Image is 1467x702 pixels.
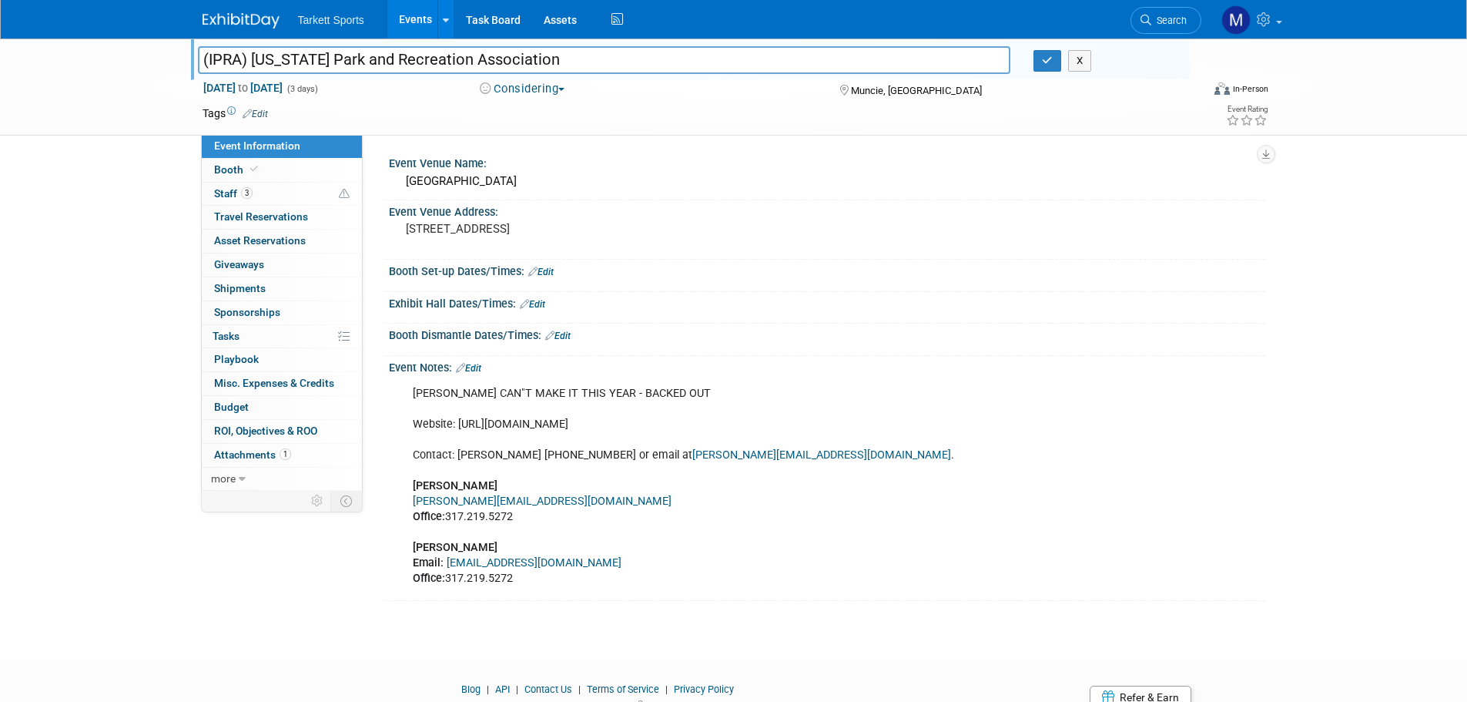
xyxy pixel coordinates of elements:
[545,331,571,341] a: Edit
[202,444,362,467] a: Attachments1
[203,106,268,121] td: Tags
[214,306,280,318] span: Sponsorships
[524,684,572,695] a: Contact Us
[202,135,362,158] a: Event Information
[520,299,545,310] a: Edit
[339,187,350,201] span: Potential Scheduling Conflict -- at least one attendee is tagged in another overlapping event.
[214,353,259,365] span: Playbook
[851,85,982,96] span: Muncie, [GEOGRAPHIC_DATA]
[587,684,659,695] a: Terms of Service
[298,14,364,26] span: Tarkett Sports
[400,170,1254,193] div: [GEOGRAPHIC_DATA]
[280,448,291,460] span: 1
[461,684,481,695] a: Blog
[202,420,362,443] a: ROI, Objectives & ROO
[1232,83,1268,95] div: In-Person
[674,684,734,695] a: Privacy Policy
[214,448,291,461] span: Attachments
[389,324,1265,344] div: Booth Dismantle Dates/Times:
[456,363,481,374] a: Edit
[1214,82,1230,95] img: Format-Inperson.png
[214,401,249,413] span: Budget
[214,282,266,294] span: Shipments
[214,163,261,176] span: Booth
[389,260,1265,280] div: Booth Set-up Dates/Times:
[202,372,362,395] a: Misc. Expenses & Credits
[214,234,306,247] span: Asset Reservations
[202,230,362,253] a: Asset Reservations
[389,292,1265,312] div: Exhibit Hall Dates/Times:
[203,13,280,29] img: ExhibitDay
[213,330,239,342] span: Tasks
[214,425,317,437] span: ROI, Objectives & ROO
[447,556,621,569] a: [EMAIL_ADDRESS][DOMAIN_NAME]
[202,325,362,348] a: Tasks
[241,187,253,199] span: 3
[413,495,672,508] a: [PERSON_NAME][EMAIL_ADDRESS][DOMAIN_NAME]
[389,356,1265,376] div: Event Notes:
[243,109,268,119] a: Edit
[528,267,554,277] a: Edit
[214,377,334,389] span: Misc. Expenses & Credits
[202,277,362,301] a: Shipments
[574,684,584,695] span: |
[236,82,250,94] span: to
[406,222,737,236] pre: [STREET_ADDRESS]
[413,541,497,554] b: [PERSON_NAME]
[1151,15,1187,26] span: Search
[389,152,1265,171] div: Event Venue Name:
[202,159,362,182] a: Booth
[202,348,362,371] a: Playbook
[1130,7,1201,34] a: Search
[413,479,497,492] b: [PERSON_NAME]
[1110,80,1269,103] div: Event Format
[474,81,571,97] button: Considering
[304,491,331,511] td: Personalize Event Tab Strip
[495,684,510,695] a: API
[483,684,493,695] span: |
[1226,106,1268,113] div: Event Rating
[413,510,445,523] b: Office:
[214,187,253,200] span: Staff
[214,210,308,223] span: Travel Reservations
[389,200,1265,220] div: Event Venue Address:
[1221,5,1251,35] img: Mathieu Martel
[203,81,283,95] span: [DATE] [DATE]
[211,472,236,485] span: more
[202,396,362,419] a: Budget
[202,254,362,277] a: Giveaways
[413,556,444,569] b: Email:
[692,448,951,462] a: [PERSON_NAME][EMAIL_ADDRESS][DOMAIN_NAME]
[214,258,264,270] span: Giveaways
[202,183,362,206] a: Staff3
[202,301,362,324] a: Sponsorships
[286,84,318,94] span: (3 days)
[402,378,1096,595] div: [PERSON_NAME] CAN"T MAKE IT THIS YEAR - BACKED OUT Website: [URL][DOMAIN_NAME] Contact: [PERSON_N...
[214,139,300,152] span: Event Information
[330,491,362,511] td: Toggle Event Tabs
[250,165,258,173] i: Booth reservation complete
[1068,50,1092,72] button: X
[413,572,445,585] b: Office:
[661,684,672,695] span: |
[202,468,362,491] a: more
[202,206,362,229] a: Travel Reservations
[512,684,522,695] span: |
